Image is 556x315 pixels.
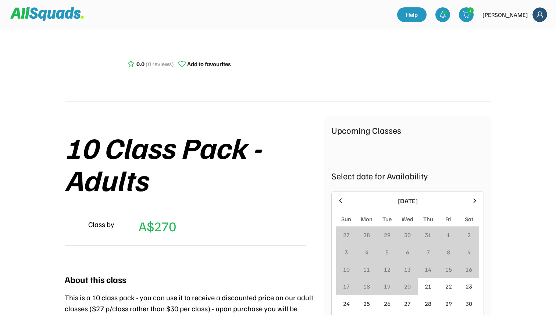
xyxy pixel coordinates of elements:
[423,215,433,223] div: Thu
[331,169,484,182] div: Select date for Availability
[363,282,370,291] div: 18
[384,230,391,239] div: 29
[425,265,431,274] div: 14
[10,7,84,21] img: Squad%20Logo.svg
[406,248,409,257] div: 6
[439,11,446,18] img: bell-03%20%281%29.svg
[341,215,351,223] div: Sun
[445,265,452,274] div: 15
[463,11,470,18] img: shopping-cart-01%20%281%29.svg
[467,8,473,13] div: 1
[404,299,411,308] div: 27
[345,248,348,257] div: 3
[466,265,472,274] div: 16
[532,7,547,22] img: Frame%2018.svg
[466,282,472,291] div: 23
[384,282,391,291] div: 19
[343,230,350,239] div: 27
[363,265,370,274] div: 11
[88,219,114,230] div: Class by
[425,299,431,308] div: 28
[425,282,431,291] div: 21
[445,299,452,308] div: 29
[402,215,413,223] div: Wed
[447,248,450,257] div: 8
[397,7,427,22] a: Help
[363,230,370,239] div: 28
[465,215,473,223] div: Sat
[382,215,392,223] div: Tue
[467,248,471,257] div: 9
[445,215,452,223] div: Fri
[466,299,472,308] div: 30
[427,248,430,257] div: 7
[361,215,373,223] div: Mon
[384,265,391,274] div: 12
[384,299,391,308] div: 26
[482,10,528,19] div: [PERSON_NAME]
[343,265,350,274] div: 10
[445,282,452,291] div: 22
[65,131,324,196] div: 10 Class Pack - Adults
[365,248,368,257] div: 4
[404,282,411,291] div: 20
[331,124,484,137] div: Upcoming Classes
[385,248,389,257] div: 5
[425,230,431,239] div: 31
[68,43,105,80] img: yH5BAEAAAAALAAAAAABAAEAAAIBRAA7
[65,273,126,286] div: About this class
[363,299,370,308] div: 25
[139,216,176,236] div: A$270
[404,265,411,274] div: 13
[404,230,411,239] div: 30
[187,60,231,68] div: Add to favourites
[65,215,82,233] img: yH5BAEAAAAALAAAAAABAAEAAAIBRAA7
[467,230,471,239] div: 2
[447,230,450,239] div: 1
[136,60,145,68] div: 0.0
[343,282,350,291] div: 17
[146,60,174,68] div: (0 reviews)
[343,299,350,308] div: 24
[349,196,467,206] div: [DATE]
